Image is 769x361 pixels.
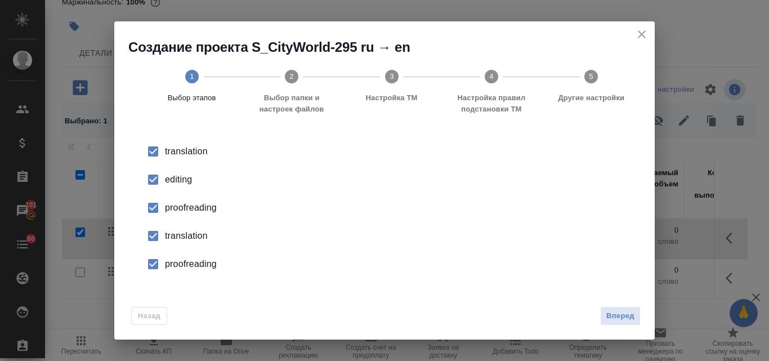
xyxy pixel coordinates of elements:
[390,72,394,81] text: 3
[165,145,628,158] div: translation
[146,92,237,104] span: Выбор этапов
[165,229,628,243] div: translation
[346,92,437,104] span: Настройка ТМ
[165,173,628,186] div: editing
[165,201,628,215] div: proofreading
[633,26,650,43] button: close
[446,92,536,115] span: Настройка правил подстановки TM
[165,257,628,271] div: proofreading
[489,72,493,81] text: 4
[589,72,593,81] text: 5
[606,310,634,323] span: Вперед
[246,92,337,115] span: Выбор папки и настроек файлов
[600,306,641,326] button: Вперед
[128,38,655,56] h2: Создание проекта S_CityWorld-295 ru → en
[289,72,293,81] text: 2
[546,92,637,104] span: Другие настройки
[190,72,194,81] text: 1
